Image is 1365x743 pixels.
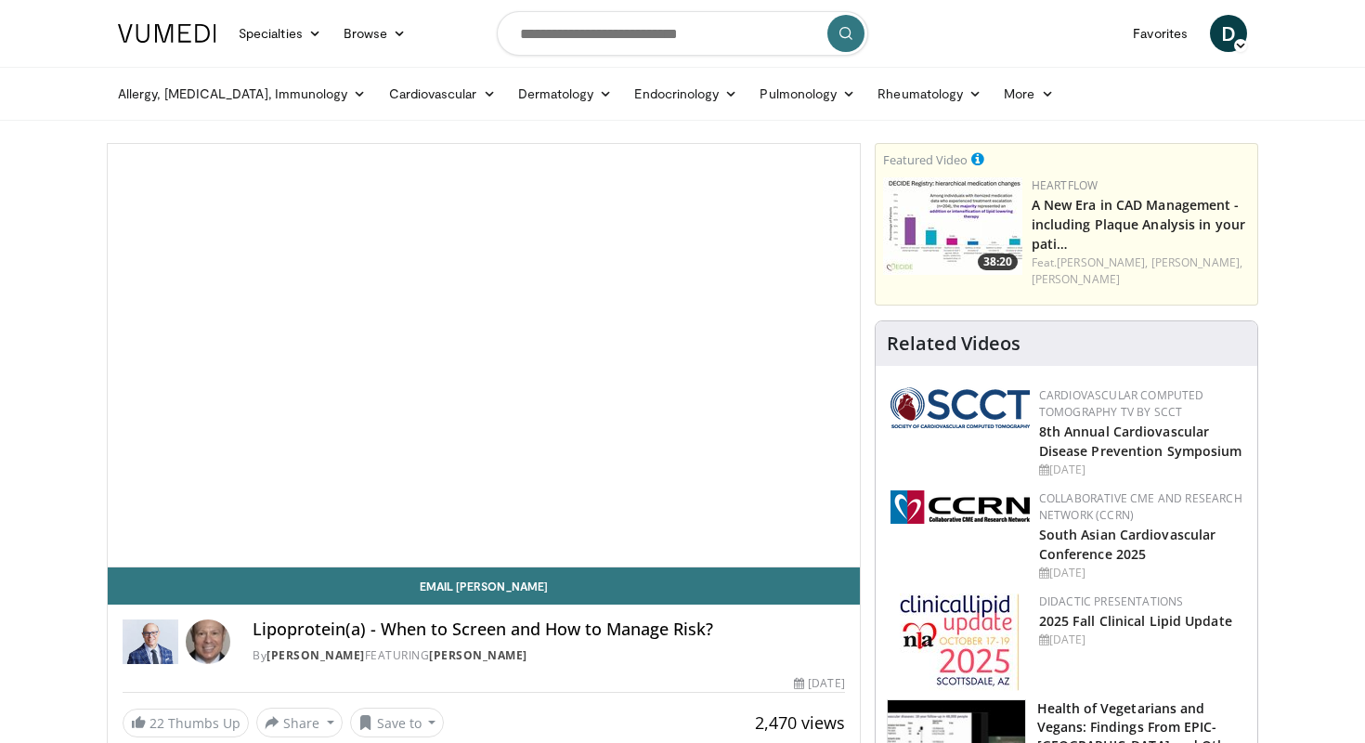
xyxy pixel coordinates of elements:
a: South Asian Cardiovascular Conference 2025 [1039,526,1216,563]
button: Share [256,708,343,737]
a: Rheumatology [866,75,993,112]
span: 22 [149,714,164,732]
a: Pulmonology [748,75,866,112]
a: A New Era in CAD Management - including Plaque Analysis in your pati… [1032,196,1245,253]
a: Email [PERSON_NAME] [108,567,860,605]
input: Search topics, interventions [497,11,868,56]
small: Featured Video [883,151,968,168]
button: Save to [350,708,445,737]
a: Collaborative CME and Research Network (CCRN) [1039,490,1242,523]
div: Feat. [1032,254,1250,288]
div: [DATE] [1039,632,1242,648]
span: 38:20 [978,254,1018,270]
a: More [993,75,1064,112]
h4: Lipoprotein(a) - When to Screen and How to Manage Risk? [253,619,845,640]
a: [PERSON_NAME] [1032,271,1120,287]
img: 51a70120-4f25-49cc-93a4-67582377e75f.png.150x105_q85_autocrop_double_scale_upscale_version-0.2.png [890,387,1030,428]
a: Endocrinology [623,75,748,112]
a: Allergy, [MEDICAL_DATA], Immunology [107,75,378,112]
div: [DATE] [794,675,844,692]
a: 22 Thumbs Up [123,709,249,737]
div: [DATE] [1039,565,1242,581]
a: 2025 Fall Clinical Lipid Update [1039,612,1232,630]
div: Didactic Presentations [1039,593,1242,610]
video-js: Video Player [108,144,860,567]
a: D [1210,15,1247,52]
a: [PERSON_NAME] [429,647,527,663]
img: Avatar [186,619,230,664]
img: VuMedi Logo [118,24,216,43]
a: Browse [332,15,418,52]
div: [DATE] [1039,462,1242,478]
a: [PERSON_NAME] [266,647,365,663]
a: Specialties [227,15,332,52]
a: [PERSON_NAME], [1057,254,1148,270]
div: By FEATURING [253,647,845,664]
h4: Related Videos [887,332,1020,355]
img: a04ee3ba-8487-4636-b0fb-5e8d268f3737.png.150x105_q85_autocrop_double_scale_upscale_version-0.2.png [890,490,1030,524]
a: Favorites [1122,15,1199,52]
img: Dr. Robert S. Rosenson [123,619,178,664]
a: Dermatology [507,75,624,112]
img: 738d0e2d-290f-4d89-8861-908fb8b721dc.150x105_q85_crop-smart_upscale.jpg [883,177,1022,275]
img: d65bce67-f81a-47c5-b47d-7b8806b59ca8.jpg.150x105_q85_autocrop_double_scale_upscale_version-0.2.jpg [900,593,1020,691]
a: Cardiovascular Computed Tomography TV by SCCT [1039,387,1204,420]
a: [PERSON_NAME], [1151,254,1242,270]
span: 2,470 views [755,711,845,734]
a: 8th Annual Cardiovascular Disease Prevention Symposium [1039,423,1242,460]
a: Heartflow [1032,177,1098,193]
a: Cardiovascular [378,75,507,112]
a: 38:20 [883,177,1022,275]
